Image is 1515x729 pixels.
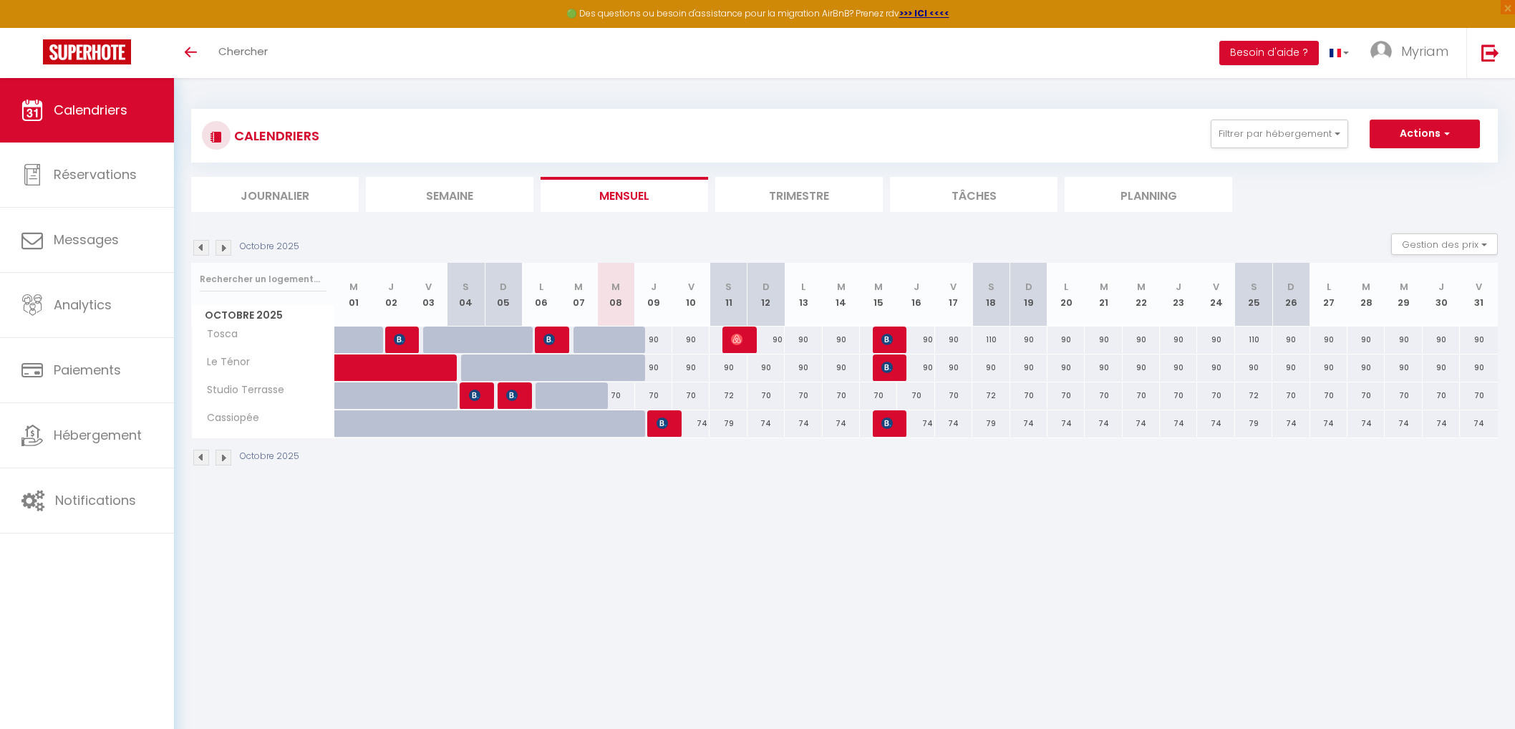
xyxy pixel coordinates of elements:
div: 74 [1423,410,1460,437]
img: Super Booking [43,39,131,64]
li: Trimestre [715,177,883,212]
div: 74 [1347,410,1385,437]
th: 21 [1085,263,1122,327]
abbr: M [1400,280,1408,294]
div: 90 [710,354,747,381]
div: 70 [823,382,860,409]
span: Hébergement [54,426,142,444]
abbr: J [1176,280,1181,294]
abbr: J [914,280,919,294]
span: Analytics [54,296,112,314]
th: 07 [560,263,597,327]
th: 16 [897,263,934,327]
th: 28 [1347,263,1385,327]
abbr: S [725,280,732,294]
div: 90 [1385,327,1422,353]
th: 26 [1272,263,1310,327]
div: 90 [1197,327,1234,353]
span: [PERSON_NAME] [543,326,556,353]
div: 90 [897,327,934,353]
abbr: L [1064,280,1068,294]
span: Réservations [54,165,137,183]
a: >>> ICI <<<< [899,7,949,19]
div: 74 [1047,410,1085,437]
abbr: J [651,280,657,294]
div: 70 [1197,382,1234,409]
span: Le Ténor [194,354,253,370]
abbr: M [611,280,620,294]
th: 18 [972,263,1010,327]
abbr: V [688,280,694,294]
abbr: M [349,280,358,294]
p: Octobre 2025 [240,240,299,254]
div: 90 [747,327,785,353]
abbr: V [1476,280,1482,294]
abbr: M [874,280,883,294]
li: Tâches [890,177,1057,212]
div: 110 [972,327,1010,353]
div: 90 [785,354,822,381]
a: Chercher [208,28,279,78]
div: 74 [1460,410,1498,437]
div: 90 [1123,354,1160,381]
abbr: S [463,280,469,294]
div: 79 [972,410,1010,437]
div: 74 [1385,410,1422,437]
abbr: M [574,280,583,294]
div: 90 [635,354,672,381]
div: 74 [1160,410,1197,437]
div: 70 [635,382,672,409]
div: 90 [1347,327,1385,353]
abbr: J [1438,280,1444,294]
th: 17 [935,263,972,327]
th: 08 [597,263,634,327]
th: 29 [1385,263,1422,327]
th: 13 [785,263,822,327]
span: [PERSON_NAME] [881,354,894,381]
div: 90 [897,354,934,381]
div: 90 [1460,327,1498,353]
li: Journalier [191,177,359,212]
th: 14 [823,263,860,327]
div: 90 [1010,354,1047,381]
abbr: L [1327,280,1331,294]
button: Filtrer par hébergement [1211,120,1348,148]
div: 74 [1272,410,1310,437]
span: [PERSON_NAME] [506,382,519,409]
div: 70 [1085,382,1122,409]
span: Messages [54,231,119,248]
th: 15 [860,263,897,327]
div: 74 [672,410,710,437]
th: 12 [747,263,785,327]
span: [PERSON_NAME] [657,410,669,437]
div: 90 [1047,354,1085,381]
th: 02 [372,263,410,327]
abbr: M [1100,280,1108,294]
div: 74 [1010,410,1047,437]
div: 70 [1310,382,1347,409]
div: 74 [935,410,972,437]
div: 90 [1460,354,1498,381]
div: 74 [1310,410,1347,437]
span: Paiements [54,361,121,379]
div: 90 [1085,354,1122,381]
div: 90 [1310,354,1347,381]
th: 01 [335,263,372,327]
button: Gestion des prix [1391,233,1498,255]
img: logout [1481,44,1499,62]
button: Besoin d'aide ? [1219,41,1319,65]
abbr: D [1287,280,1294,294]
input: Rechercher un logement... [200,266,326,292]
span: Tosca [194,327,248,342]
li: Planning [1065,177,1232,212]
span: Cassiopée [194,410,263,426]
abbr: J [388,280,394,294]
th: 27 [1310,263,1347,327]
th: 10 [672,263,710,327]
span: Studio Terrasse [194,382,288,398]
abbr: M [837,280,846,294]
div: 90 [1423,327,1460,353]
div: 72 [1235,382,1272,409]
div: 90 [972,354,1010,381]
p: Octobre 2025 [240,450,299,463]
